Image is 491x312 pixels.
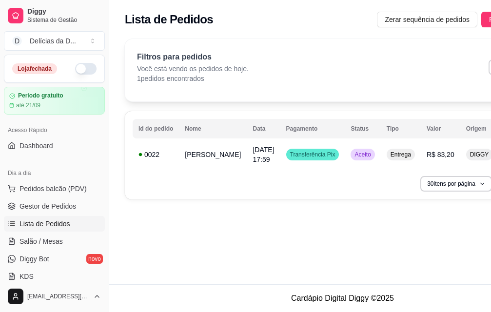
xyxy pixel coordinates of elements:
article: até 21/09 [16,101,40,109]
a: Gestor de Pedidos [4,198,105,214]
button: [EMAIL_ADDRESS][DOMAIN_NAME] [4,285,105,308]
h2: Lista de Pedidos [125,12,213,27]
td: [PERSON_NAME] [179,141,247,168]
span: Diggy Bot [20,254,49,264]
span: R$ 83,20 [427,151,454,158]
span: Entrega [389,151,413,158]
a: DiggySistema de Gestão [4,4,105,27]
th: Tipo [381,119,421,138]
th: Status [345,119,380,138]
p: Você está vendo os pedidos de hoje. [137,64,249,74]
a: Dashboard [4,138,105,154]
th: Id do pedido [133,119,179,138]
article: Período gratuito [18,92,63,99]
button: Alterar Status [75,63,97,75]
a: KDS [4,269,105,284]
span: Zerar sequência de pedidos [385,14,470,25]
th: Data [247,119,280,138]
div: 0022 [138,150,173,159]
span: Dashboard [20,141,53,151]
a: Lista de Pedidos [4,216,105,232]
span: Salão / Mesas [20,236,63,246]
span: Aceito [353,151,373,158]
th: Pagamento [280,119,345,138]
div: Loja fechada [12,63,57,74]
div: Acesso Rápido [4,122,105,138]
div: Delícias da D ... [30,36,76,46]
span: Lista de Pedidos [20,219,70,229]
span: DIGGY [468,151,491,158]
p: Filtros para pedidos [137,51,249,63]
a: Período gratuitoaté 21/09 [4,87,105,115]
span: Diggy [27,7,101,16]
button: Zerar sequência de pedidos [377,12,477,27]
span: Sistema de Gestão [27,16,101,24]
button: Select a team [4,31,105,51]
span: Gestor de Pedidos [20,201,76,211]
span: Pedidos balcão (PDV) [20,184,87,194]
span: [DATE] 17:59 [253,146,274,163]
a: Diggy Botnovo [4,251,105,267]
span: D [12,36,22,46]
a: Salão / Mesas [4,234,105,249]
p: 1 pedidos encontrados [137,74,249,83]
th: Valor [421,119,460,138]
span: Transferência Pix [288,151,337,158]
button: Pedidos balcão (PDV) [4,181,105,196]
span: KDS [20,272,34,281]
span: [EMAIL_ADDRESS][DOMAIN_NAME] [27,292,89,300]
div: Dia a dia [4,165,105,181]
th: Nome [179,119,247,138]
